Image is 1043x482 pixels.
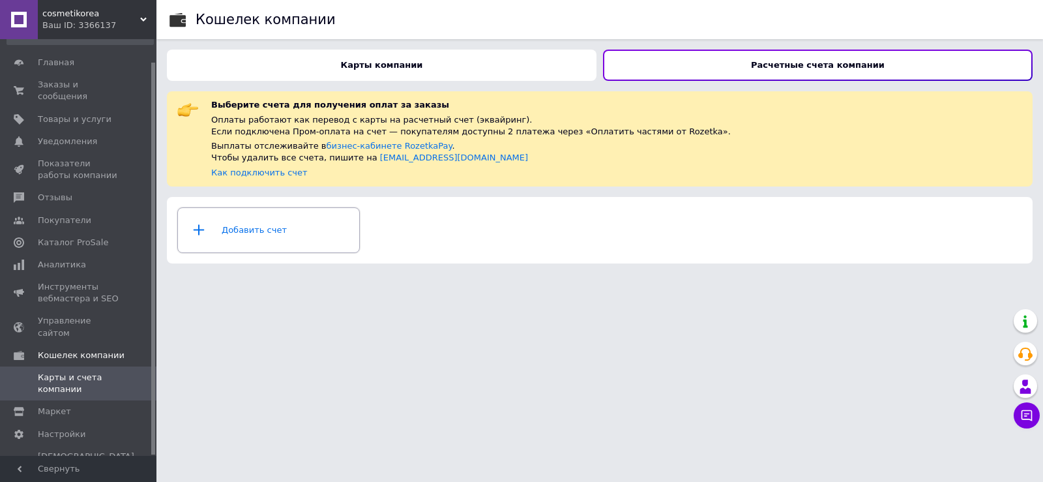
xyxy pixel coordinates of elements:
span: Управление сайтом [38,315,121,339]
span: Выберите счета для получения оплат за заказы [211,100,449,110]
div: Выплаты отслеживайте в . Чтобы удалить все счета, пишите на [211,140,731,164]
span: Кошелек компании [38,350,125,361]
span: Показатели работы компании [38,158,121,181]
span: Каталог ProSale [38,237,108,249]
b: Расчетные счета компании [751,60,885,70]
a: [EMAIL_ADDRESS][DOMAIN_NAME] [380,153,528,162]
span: Товары и услуги [38,113,111,125]
a: Как подключить счет [211,168,308,177]
a: Добавить счет [177,207,360,253]
div: Оплаты работают как перевод с карты на расчетный счет (эквайринг). Если подключена Пром-оплата на... [211,114,731,138]
span: Настройки [38,429,85,440]
a: бизнес-кабинете RozetkaPay [327,141,452,151]
div: Кошелек компании [196,13,336,27]
span: Главная [38,57,74,68]
img: :point_right: [177,99,198,120]
span: Аналитика [38,259,86,271]
span: Инструменты вебмастера и SEO [38,281,121,305]
span: Маркет [38,406,71,417]
span: Отзывы [38,192,72,203]
span: Карты и счета компании [38,372,121,395]
b: Карты компании [341,60,423,70]
div: Добавить счет [186,211,351,250]
span: Заказы и сообщения [38,79,121,102]
button: Чат с покупателем [1014,402,1040,429]
span: cosmetikorea [42,8,140,20]
span: Покупатели [38,215,91,226]
span: Уведомления [38,136,97,147]
div: Ваш ID: 3366137 [42,20,156,31]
